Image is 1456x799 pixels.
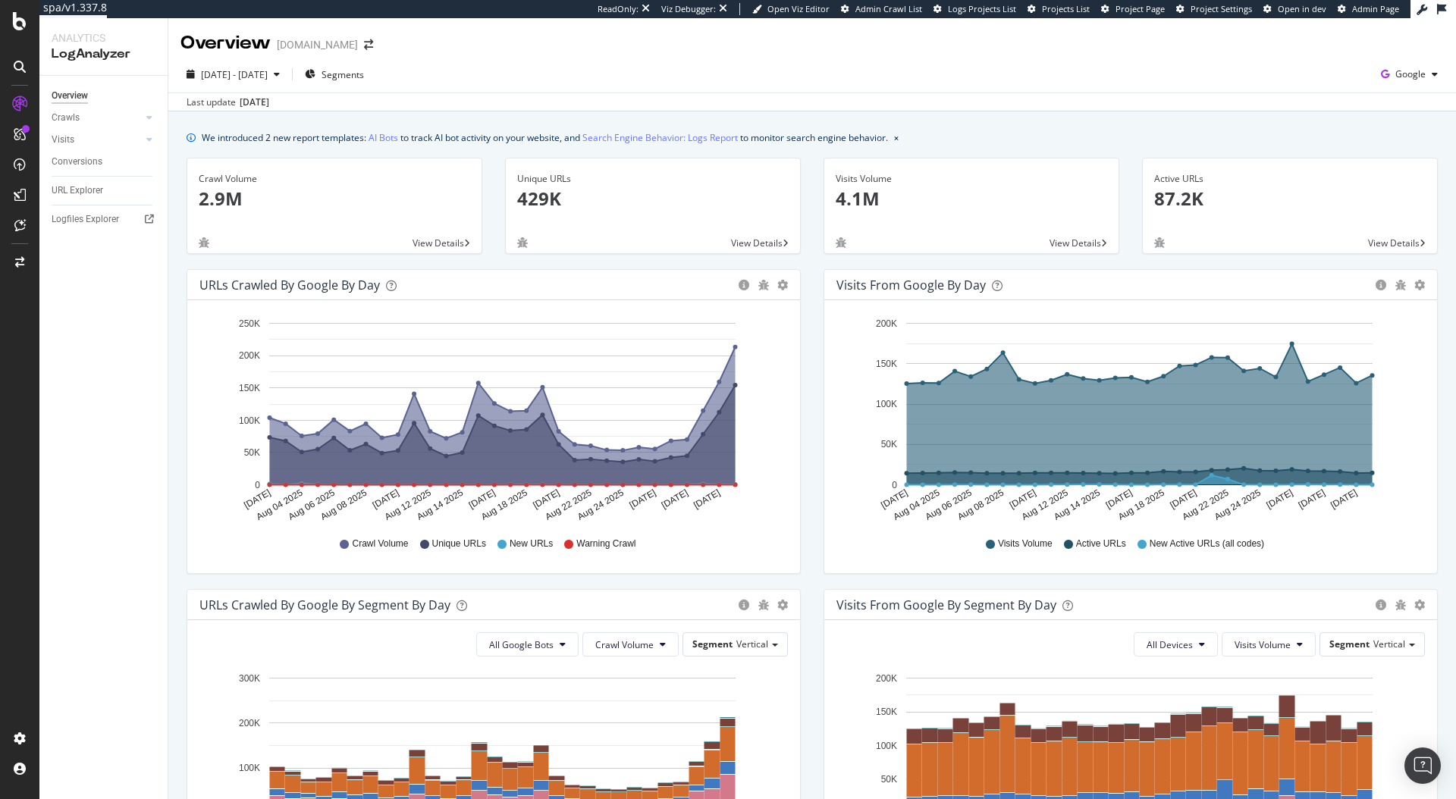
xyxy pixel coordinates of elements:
div: gear [1414,600,1425,610]
text: Aug 22 2025 [544,487,594,522]
p: 87.2K [1154,186,1426,211]
button: Google [1375,62,1444,86]
button: close banner [890,127,902,149]
div: Active URLs [1154,172,1426,186]
div: bug [1395,600,1407,610]
div: Logfiles Explorer [52,211,119,227]
span: Segments [322,68,364,81]
div: URLs Crawled by Google By Segment By Day [199,597,450,613]
div: ReadOnly: [598,3,639,15]
a: Open in dev [1263,3,1326,15]
text: 100K [876,399,897,409]
span: All Devices [1147,638,1193,651]
text: Aug 06 2025 [287,487,337,522]
a: Visits [52,132,142,148]
text: [DATE] [531,487,561,511]
a: Overview [52,88,157,104]
span: View Details [1050,237,1101,249]
a: Logfiles Explorer [52,211,157,227]
div: bug [836,237,846,248]
div: bug [758,280,770,290]
a: Admin Page [1338,3,1399,15]
p: 2.9M [199,186,470,211]
text: Aug 08 2025 [955,487,1006,522]
div: LogAnalyzer [52,45,155,63]
text: 200K [876,318,897,329]
div: Visits from Google By Segment By Day [836,597,1056,613]
span: Active URLs [1076,537,1126,550]
span: Segment [692,638,733,650]
div: bug [1154,237,1165,248]
div: circle-info [1375,600,1387,610]
div: Analytics [52,30,155,45]
span: Unique URLs [432,537,486,550]
span: Admin Crawl List [855,3,922,14]
button: Crawl Volume [582,632,679,656]
text: Aug 14 2025 [415,487,465,522]
div: [DOMAIN_NAME] [277,37,358,52]
text: 250K [239,318,260,329]
span: Crawl Volume [352,537,408,550]
text: Aug 08 2025 [318,487,369,522]
a: Conversions [52,154,157,170]
text: 300K [239,673,260,684]
button: [DATE] - [DATE] [180,62,286,86]
span: [DATE] - [DATE] [201,68,268,81]
div: circle-info [738,600,750,610]
div: gear [777,600,788,610]
text: 150K [876,359,897,369]
button: All Google Bots [476,632,579,656]
text: [DATE] [467,487,497,511]
text: Aug 12 2025 [383,487,433,522]
text: [DATE] [1265,487,1295,511]
text: [DATE] [371,487,401,511]
text: [DATE] [1297,487,1327,511]
span: Segment [1329,638,1370,650]
text: Aug 04 2025 [255,487,305,522]
a: Crawls [52,110,142,126]
text: Aug 18 2025 [1116,487,1166,522]
span: New Active URLs (all codes) [1150,537,1264,550]
div: Visits from Google by day [836,277,986,293]
div: Visits Volume [836,172,1107,186]
a: Projects List [1028,3,1090,15]
span: Project Settings [1191,3,1252,14]
text: 50K [881,440,897,450]
text: Aug 04 2025 [892,487,942,522]
div: We introduced 2 new report templates: to track AI bot activity on your website, and to monitor se... [202,130,888,146]
text: Aug 22 2025 [1181,487,1231,522]
span: Google [1395,67,1426,80]
span: View Details [413,237,464,249]
button: Visits Volume [1222,632,1316,656]
span: Visits Volume [998,537,1053,550]
text: Aug 24 2025 [576,487,626,522]
span: Open in dev [1278,3,1326,14]
span: Vertical [1373,638,1405,650]
text: [DATE] [242,487,272,511]
div: Visits [52,132,74,148]
text: 150K [876,707,897,717]
a: URL Explorer [52,183,157,199]
div: bug [517,237,528,248]
div: bug [758,600,770,610]
div: Open Intercom Messenger [1404,747,1441,784]
text: 50K [881,774,897,785]
text: [DATE] [879,487,909,511]
text: Aug 24 2025 [1213,487,1263,522]
span: Logs Projects List [948,3,1016,14]
text: 0 [892,480,897,490]
text: Aug 18 2025 [479,487,529,522]
div: Overview [52,88,88,104]
span: Projects List [1042,3,1090,14]
text: 200K [239,718,260,728]
div: Crawl Volume [199,172,470,186]
a: Open Viz Editor [752,3,830,15]
a: AI Bots [369,130,398,146]
span: Warning Crawl [576,537,635,550]
p: 4.1M [836,186,1107,211]
text: 100K [239,763,260,774]
a: Admin Crawl List [841,3,922,15]
text: [DATE] [628,487,658,511]
text: 100K [876,741,897,751]
text: 150K [239,383,260,393]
